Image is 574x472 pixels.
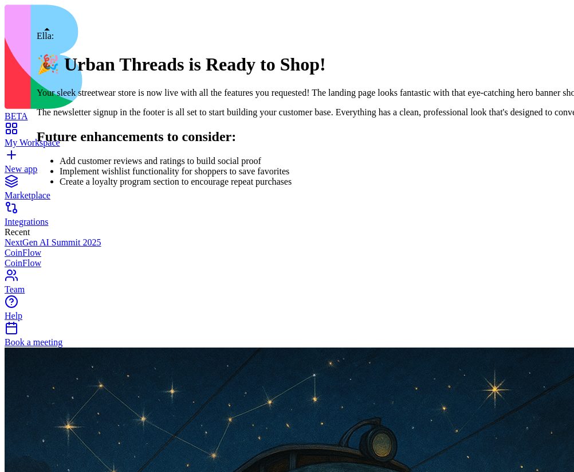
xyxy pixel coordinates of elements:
div: My Workspace [5,138,569,148]
div: New app [5,164,569,174]
button: 3 [165,7,188,30]
div: Team [5,284,569,295]
a: CoinFlow [5,258,569,268]
a: Marketplace [5,180,569,201]
a: New app [5,154,569,174]
div: New Collection [9,84,71,97]
a: NextGen AI Summit 2025 [5,237,569,248]
div: BETA [5,111,569,122]
h1: Urban Threads [9,9,106,28]
a: Help [5,301,569,321]
a: Team [5,274,569,295]
div: Help [5,311,569,321]
a: My Workspace [5,127,569,148]
button: Sign Out [106,7,155,30]
a: CoinFlow [5,248,569,258]
a: Book a meeting [5,327,569,348]
span: Ella: [37,31,54,41]
span: Recent [5,227,30,237]
div: Book a meeting [5,337,569,348]
div: Integrations [5,217,569,227]
a: Integrations [5,206,569,227]
img: logo [5,5,465,109]
a: BETA [5,101,569,122]
div: Marketplace [5,190,569,201]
